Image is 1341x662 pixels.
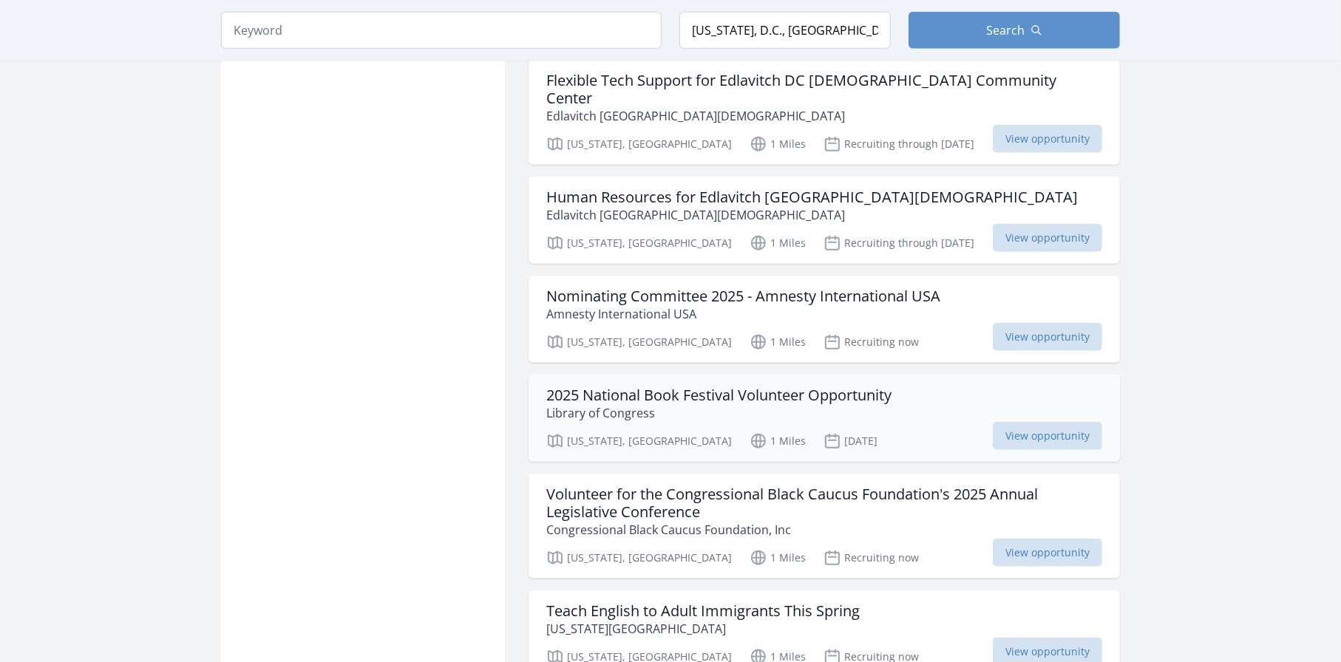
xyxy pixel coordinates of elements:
[546,107,1102,125] p: Edlavitch [GEOGRAPHIC_DATA][DEMOGRAPHIC_DATA]
[750,432,806,450] p: 1 Miles
[546,305,940,323] p: Amnesty International USA
[546,333,732,351] p: [US_STATE], [GEOGRAPHIC_DATA]
[993,125,1102,153] span: View opportunity
[546,135,732,153] p: [US_STATE], [GEOGRAPHIC_DATA]
[750,333,806,351] p: 1 Miles
[824,135,974,153] p: Recruiting through [DATE]
[750,549,806,567] p: 1 Miles
[824,549,919,567] p: Recruiting now
[546,287,940,305] h3: Nominating Committee 2025 - Amnesty International USA
[529,60,1120,165] a: Flexible Tech Support for Edlavitch DC [DEMOGRAPHIC_DATA] Community Center Edlavitch [GEOGRAPHIC_...
[529,276,1120,363] a: Nominating Committee 2025 - Amnesty International USA Amnesty International USA [US_STATE], [GEOG...
[546,602,860,620] h3: Teach English to Adult Immigrants This Spring
[546,386,892,404] h3: 2025 National Book Festival Volunteer Opportunity
[221,12,662,49] input: Keyword
[993,539,1102,567] span: View opportunity
[993,422,1102,450] span: View opportunity
[529,375,1120,462] a: 2025 National Book Festival Volunteer Opportunity Library of Congress [US_STATE], [GEOGRAPHIC_DAT...
[679,12,891,49] input: Location
[993,224,1102,252] span: View opportunity
[993,323,1102,351] span: View opportunity
[546,521,1102,539] p: Congressional Black Caucus Foundation, Inc
[529,474,1120,579] a: Volunteer for the Congressional Black Caucus Foundation's 2025 Annual Legislative Conference Cong...
[546,549,732,567] p: [US_STATE], [GEOGRAPHIC_DATA]
[546,206,1078,224] p: Edlavitch [GEOGRAPHIC_DATA][DEMOGRAPHIC_DATA]
[909,12,1120,49] button: Search
[750,234,806,252] p: 1 Miles
[824,234,974,252] p: Recruiting through [DATE]
[546,234,732,252] p: [US_STATE], [GEOGRAPHIC_DATA]
[546,620,860,638] p: [US_STATE][GEOGRAPHIC_DATA]
[546,72,1102,107] h3: Flexible Tech Support for Edlavitch DC [DEMOGRAPHIC_DATA] Community Center
[546,188,1078,206] h3: Human Resources for Edlavitch [GEOGRAPHIC_DATA][DEMOGRAPHIC_DATA]
[986,21,1025,39] span: Search
[824,333,919,351] p: Recruiting now
[824,432,877,450] p: [DATE]
[750,135,806,153] p: 1 Miles
[529,177,1120,264] a: Human Resources for Edlavitch [GEOGRAPHIC_DATA][DEMOGRAPHIC_DATA] Edlavitch [GEOGRAPHIC_DATA][DEM...
[546,404,892,422] p: Library of Congress
[546,432,732,450] p: [US_STATE], [GEOGRAPHIC_DATA]
[546,485,1102,521] h3: Volunteer for the Congressional Black Caucus Foundation's 2025 Annual Legislative Conference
